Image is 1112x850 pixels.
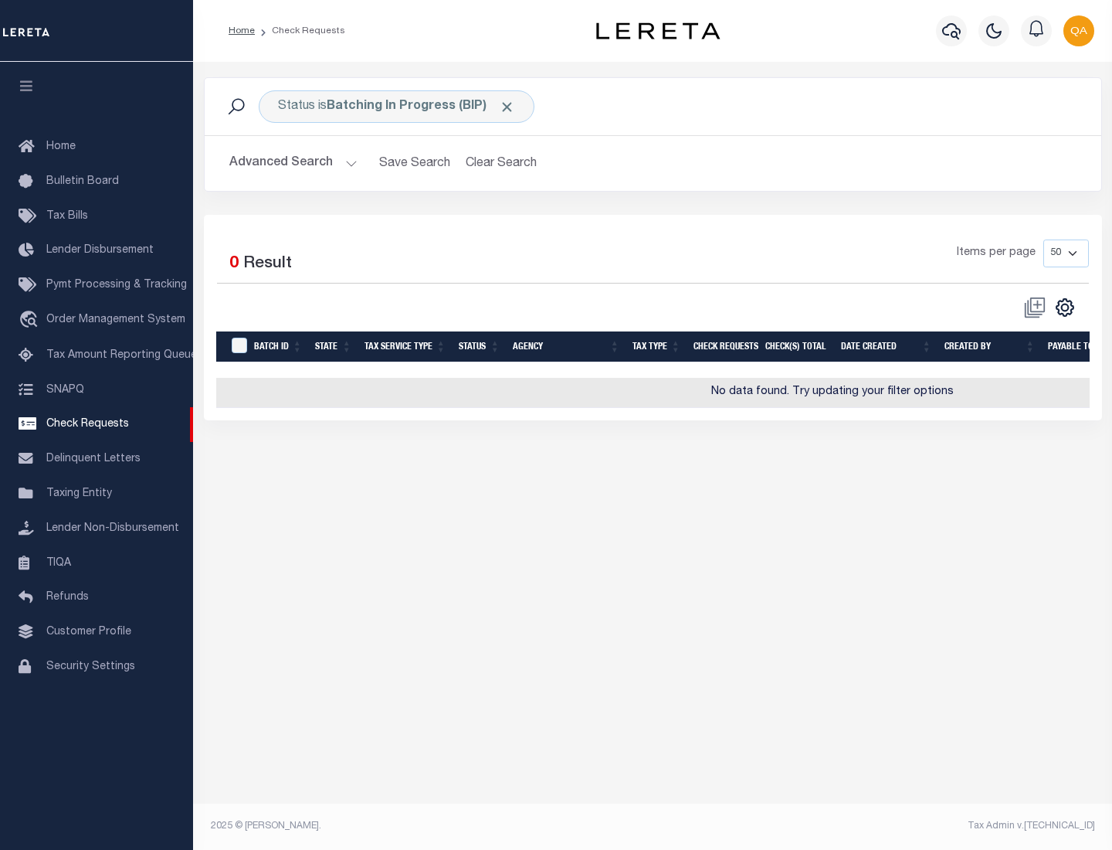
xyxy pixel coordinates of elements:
span: Pymt Processing & Tracking [46,280,187,291]
div: 2025 © [PERSON_NAME]. [199,819,653,833]
span: Check Requests [46,419,129,430]
button: Save Search [370,148,459,178]
button: Advanced Search [229,148,358,178]
span: Tax Amount Reporting Queue [46,350,197,361]
th: Check Requests [687,331,759,363]
span: Customer Profile [46,627,131,637]
th: Batch Id: activate to sort column ascending [248,331,309,363]
span: Delinquent Letters [46,454,141,464]
i: travel_explore [19,311,43,331]
div: Tax Admin v.[TECHNICAL_ID] [664,819,1095,833]
img: svg+xml;base64,PHN2ZyB4bWxucz0iaHR0cDovL3d3dy53My5vcmcvMjAwMC9zdmciIHBvaW50ZXItZXZlbnRzPSJub25lIi... [1063,15,1094,46]
b: Batching In Progress (BIP) [327,100,515,113]
span: Security Settings [46,661,135,672]
th: Created By: activate to sort column ascending [938,331,1042,363]
span: Order Management System [46,314,185,325]
span: TIQA [46,557,71,568]
th: Agency: activate to sort column ascending [507,331,626,363]
th: Tax Service Type: activate to sort column ascending [358,331,453,363]
th: State: activate to sort column ascending [309,331,358,363]
span: Refunds [46,592,89,603]
span: Home [46,141,76,152]
span: Lender Non-Disbursement [46,523,179,534]
th: Date Created: activate to sort column ascending [835,331,938,363]
th: Check(s) Total [759,331,835,363]
span: Tax Bills [46,211,88,222]
label: Result [243,252,292,277]
span: Click to Remove [499,99,515,115]
span: Bulletin Board [46,176,119,187]
span: Items per page [957,245,1036,262]
span: 0 [229,256,239,272]
li: Check Requests [255,24,345,38]
a: Home [229,26,255,36]
th: Tax Type: activate to sort column ascending [626,331,687,363]
div: Status is [259,90,534,123]
button: Clear Search [459,148,544,178]
span: Lender Disbursement [46,245,154,256]
img: logo-dark.svg [596,22,720,39]
th: Status: activate to sort column ascending [453,331,507,363]
span: Taxing Entity [46,488,112,499]
span: SNAPQ [46,384,84,395]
